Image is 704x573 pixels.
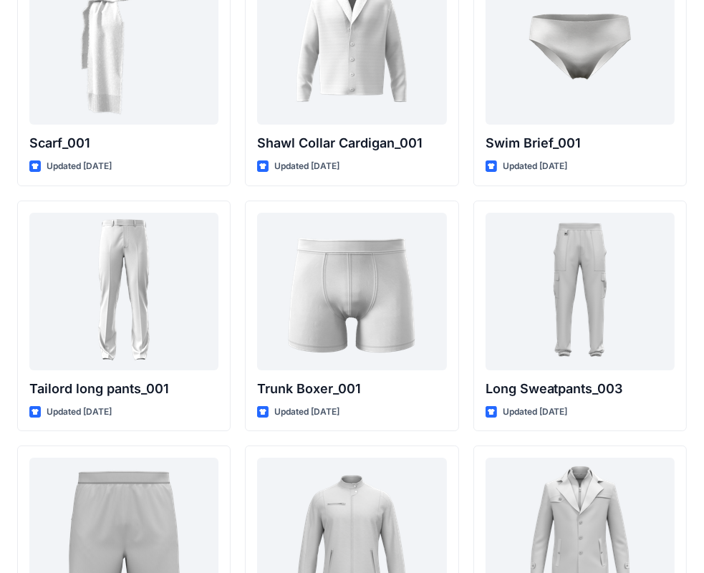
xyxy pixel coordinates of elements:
[503,405,568,420] p: Updated [DATE]
[47,405,112,420] p: Updated [DATE]
[257,133,446,153] p: Shawl Collar Cardigan_001
[486,213,675,370] a: Long Sweatpants_003
[47,159,112,174] p: Updated [DATE]
[486,379,675,399] p: Long Sweatpants_003
[257,213,446,370] a: Trunk Boxer_001
[29,379,218,399] p: Tailord long pants_001
[274,405,339,420] p: Updated [DATE]
[29,133,218,153] p: Scarf_001
[274,159,339,174] p: Updated [DATE]
[257,379,446,399] p: Trunk Boxer_001
[29,213,218,370] a: Tailord long pants_001
[503,159,568,174] p: Updated [DATE]
[486,133,675,153] p: Swim Brief_001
